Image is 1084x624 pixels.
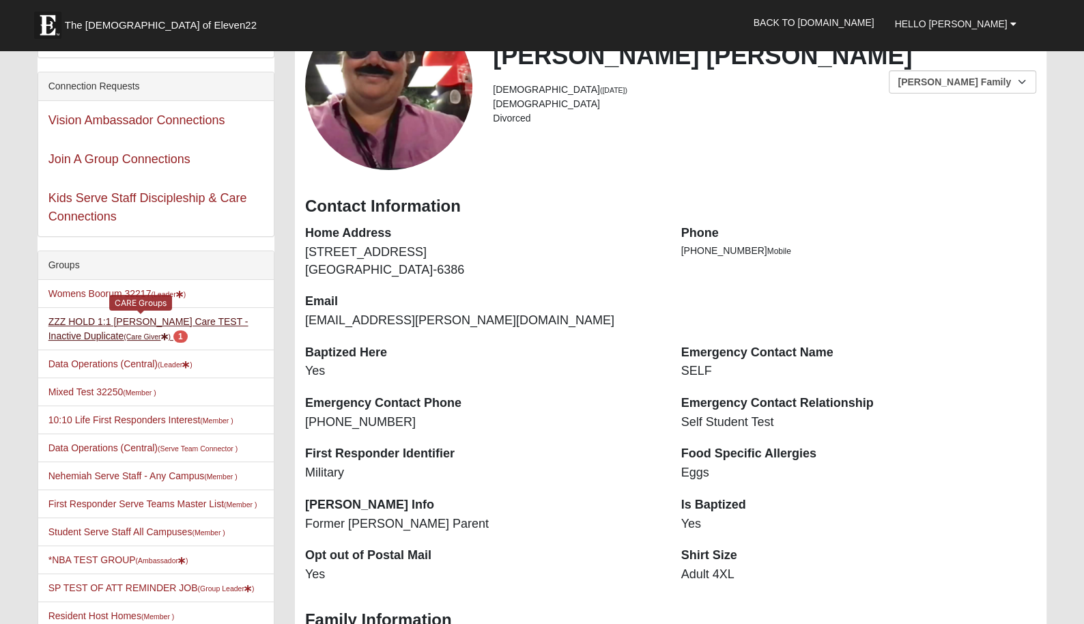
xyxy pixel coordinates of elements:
small: (Member ) [204,472,237,481]
dt: Is Baptized [681,496,1037,514]
dt: Opt out of Postal Mail [305,547,661,565]
li: [DEMOGRAPHIC_DATA] [493,83,1036,97]
div: CARE Groups [109,295,172,311]
small: (Leader ) [151,290,186,298]
small: (Member ) [200,416,233,425]
a: ZZZ HOLD 1:1 [PERSON_NAME] Care TEST - Inactive Duplicate(Care Giver) 1 [48,316,248,341]
dt: Home Address [305,225,661,242]
a: Womens Boorum 32217(Leader) [48,288,186,299]
dd: [PHONE_NUMBER] [305,414,661,431]
a: 10:10 Life First Responders Interest(Member ) [48,414,233,425]
small: ([DATE]) [600,86,627,94]
a: Join A Group Connections [48,152,190,166]
dd: Yes [305,363,661,380]
span: Hello [PERSON_NAME] [894,18,1007,29]
small: (Member ) [224,500,257,509]
dd: Adult 4XL [681,566,1037,584]
a: Data Operations (Central)(Serve Team Connector ) [48,442,238,453]
small: (Member ) [123,388,156,397]
small: (Member ) [192,528,225,537]
span: Mobile [767,246,791,256]
a: The [DEMOGRAPHIC_DATA] of Eleven22 [27,5,300,39]
dt: Emergency Contact Phone [305,395,661,412]
a: Student Serve Staff All Campuses(Member ) [48,526,225,537]
dd: Self Student Test [681,414,1037,431]
span: number of pending members [173,330,188,343]
a: *NBA TEST GROUP(Ambassador) [48,554,188,565]
dt: Emergency Contact Name [681,344,1037,362]
dd: SELF [681,363,1037,380]
a: View Fullsize Photo [305,3,472,170]
dd: Yes [681,515,1037,533]
img: Eleven22 logo [34,12,61,39]
dt: Emergency Contact Relationship [681,395,1037,412]
dt: First Responder Identifier [305,445,661,463]
dd: Military [305,464,661,482]
a: Data Operations (Central)(Leader) [48,358,192,369]
a: First Responder Serve Teams Master List(Member ) [48,498,257,509]
div: Connection Requests [38,72,274,101]
li: [DEMOGRAPHIC_DATA] [493,97,1036,111]
a: Back to [DOMAIN_NAME] [743,5,885,40]
dt: Phone [681,225,1037,242]
small: (Care Giver ) [124,332,171,341]
dd: Eggs [681,464,1037,482]
small: (Leader ) [158,360,192,369]
dd: Yes [305,566,661,584]
a: Vision Ambassador Connections [48,113,225,127]
h2: [PERSON_NAME] [PERSON_NAME] [493,41,1036,70]
small: (Group Leader ) [198,584,255,593]
li: Divorced [493,111,1036,126]
dt: Baptized Here [305,344,661,362]
dt: [PERSON_NAME] Info [305,496,661,514]
a: Nehemiah Serve Staff - Any Campus(Member ) [48,470,238,481]
dd: [EMAIL_ADDRESS][PERSON_NAME][DOMAIN_NAME] [305,312,661,330]
small: (Serve Team Connector ) [158,444,238,453]
a: SP TEST OF ATT REMINDER JOB(Group Leader) [48,582,255,593]
dd: Former [PERSON_NAME] Parent [305,515,661,533]
a: Mixed Test 32250(Member ) [48,386,156,397]
span: The [DEMOGRAPHIC_DATA] of Eleven22 [65,18,257,32]
dt: Food Specific Allergies [681,445,1037,463]
h3: Contact Information [305,197,1036,216]
li: [PHONE_NUMBER] [681,244,1037,258]
dt: Email [305,293,661,311]
a: Hello [PERSON_NAME] [884,7,1026,41]
a: Kids Serve Staff Discipleship & Care Connections [48,191,247,223]
dd: [STREET_ADDRESS] [GEOGRAPHIC_DATA]-6386 [305,244,661,279]
div: Groups [38,251,274,280]
dt: Shirt Size [681,547,1037,565]
small: (Ambassador ) [136,556,188,565]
